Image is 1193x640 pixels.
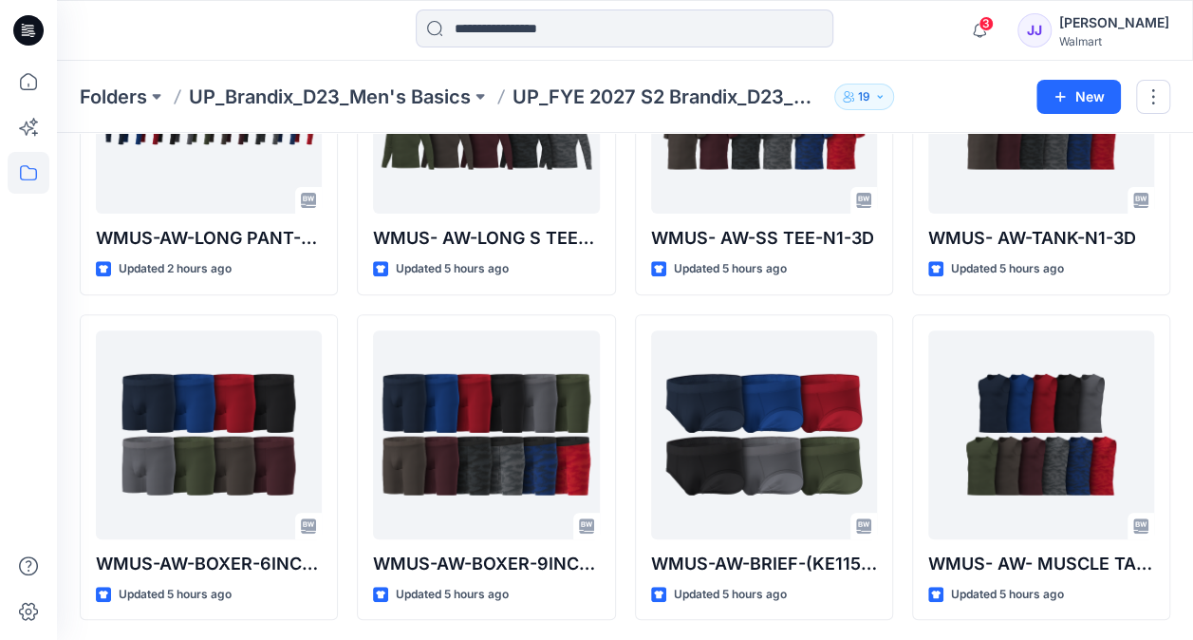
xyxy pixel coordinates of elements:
p: WMUS- AW-TANK-N1-3D [928,225,1154,252]
p: Updated 5 hours ago [674,585,787,605]
p: Updated 5 hours ago [119,585,232,605]
div: JJ [1017,13,1052,47]
a: WMUS-AW-BOXER-9INCH-(KE1157)-N1-3D [373,330,599,539]
div: [PERSON_NAME] [1059,11,1169,34]
a: WMUS- AW- MUSCLE TANK-3D [928,330,1154,539]
a: UP_Brandix_D23_Men's Basics [189,84,471,110]
span: 3 [979,16,994,31]
p: Updated 5 hours ago [396,259,509,279]
p: WMUS-AW-LONG PANT-(KE1315)-N1-3D [96,225,322,252]
p: Updated 2 hours ago [119,259,232,279]
p: WMUS- AW-SS TEE-N1-3D [651,225,877,252]
p: Updated 5 hours ago [396,585,509,605]
p: Updated 5 hours ago [674,259,787,279]
a: WMUS-AW-BRIEF-(KE1155)-N1-3D [651,330,877,539]
p: WMUS-AW-BOXER-6INCH-(KE1157)-N1 [96,551,322,577]
p: WMUS-AW-BOXER-9INCH-(KE1157)-N1-3D [373,551,599,577]
p: WMUS-AW-BRIEF-(KE1155)-N1-3D [651,551,877,577]
p: UP_FYE 2027 S2 Brandix_D23_Men's Basics - ATHLETIC WORKS [513,84,827,110]
p: WMUS- AW- MUSCLE TANK-3D [928,551,1154,577]
div: Walmart [1059,34,1169,48]
a: Folders [80,84,147,110]
button: New [1036,80,1121,114]
p: Updated 5 hours ago [951,259,1064,279]
button: 19 [834,84,894,110]
p: Updated 5 hours ago [951,585,1064,605]
p: 19 [858,86,870,107]
a: WMUS-AW-BOXER-6INCH-(KE1157)-N1 [96,330,322,539]
p: WMUS- AW-LONG S TEE-N1-3D [373,225,599,252]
